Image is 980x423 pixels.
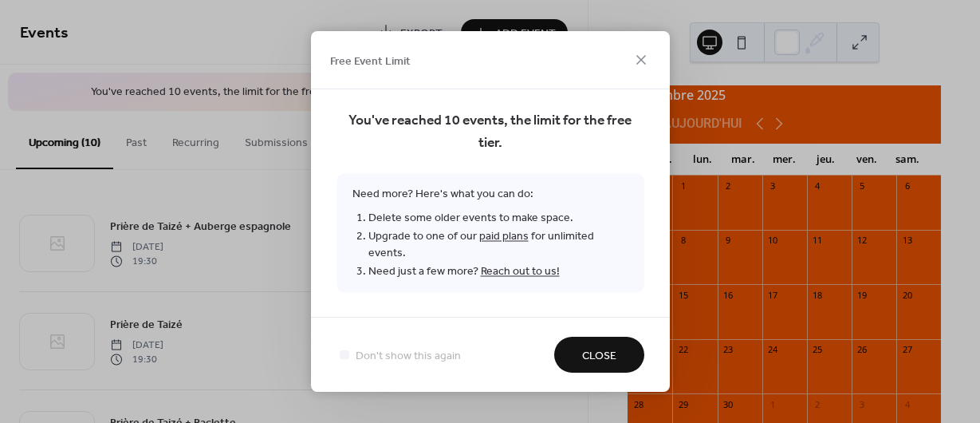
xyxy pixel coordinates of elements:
[330,53,411,69] span: Free Event Limit
[554,337,644,373] button: Close
[337,174,644,293] span: Need more? Here's what you can do:
[368,227,628,263] li: Upgrade to one of our for unlimited events.
[479,226,529,247] a: paid plans
[368,209,628,227] li: Delete some older events to make space.
[582,348,616,365] span: Close
[368,263,628,281] li: Need just a few more?
[337,110,644,155] span: You've reached 10 events, the limit for the free tier.
[481,261,560,283] a: Reach out to us!
[356,348,461,365] span: Don't show this again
